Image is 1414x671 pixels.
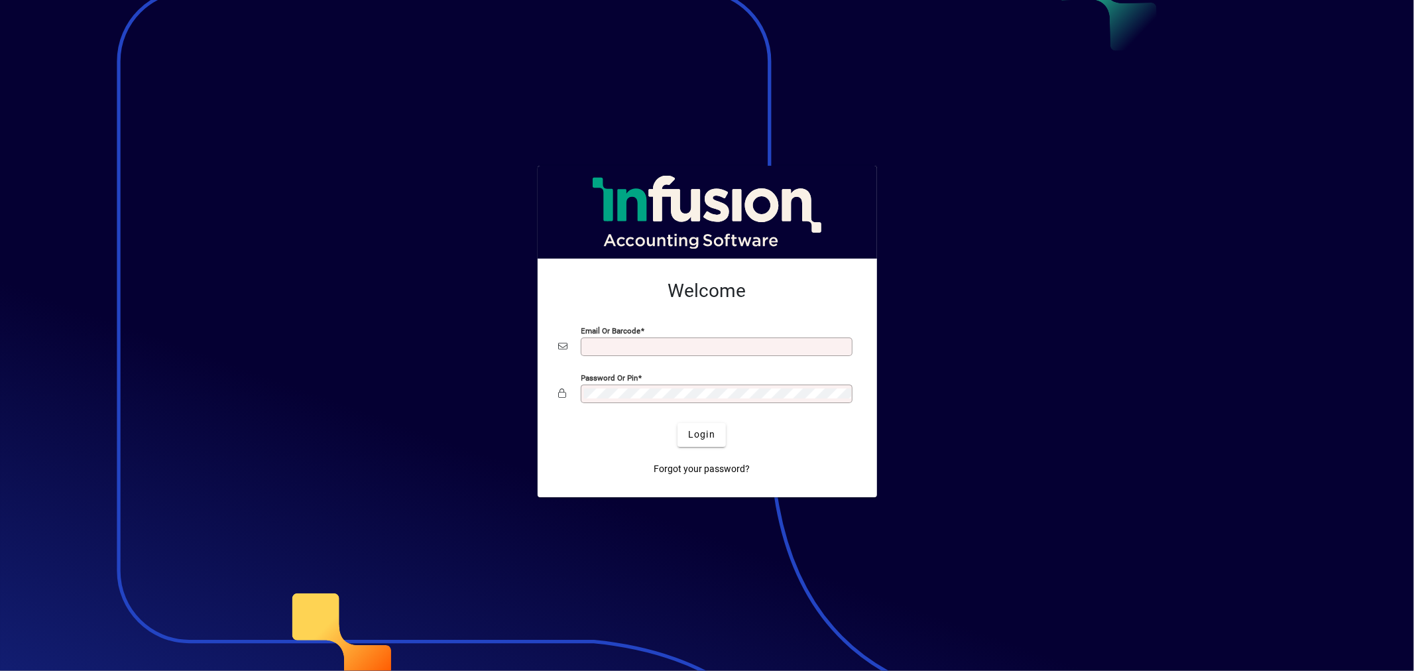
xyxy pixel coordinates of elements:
span: Login [688,428,715,442]
h2: Welcome [559,280,856,302]
mat-label: Password or Pin [581,373,638,382]
button: Login [678,423,726,447]
span: Forgot your password? [654,462,750,476]
a: Forgot your password? [648,457,755,481]
mat-label: Email or Barcode [581,326,641,335]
